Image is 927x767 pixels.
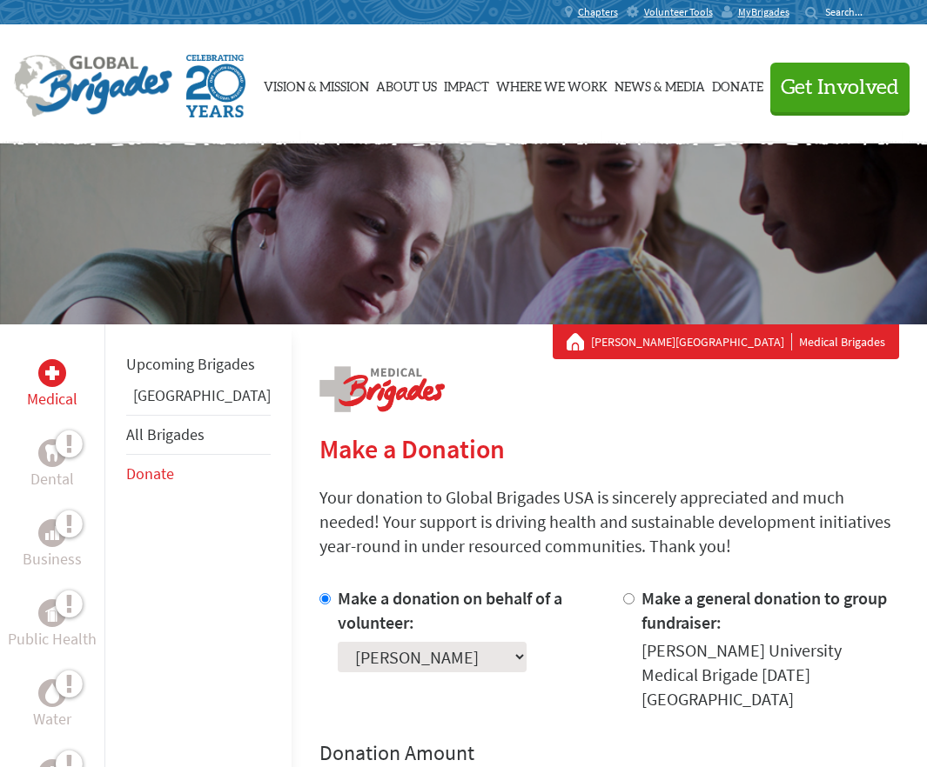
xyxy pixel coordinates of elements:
img: Medical [45,366,59,380]
span: Get Involved [781,77,899,98]
div: Water [38,679,66,707]
a: Donate [712,41,763,128]
h2: Make a Donation [319,433,899,464]
div: Medical [38,359,66,387]
p: Your donation to Global Brigades USA is sincerely appreciated and much needed! Your support is dr... [319,485,899,558]
img: Public Health [45,604,59,622]
img: Global Brigades Celebrating 20 Years [186,55,245,117]
p: Public Health [8,627,97,651]
img: Dental [45,444,59,461]
label: Make a general donation to group fundraiser: [642,587,887,633]
img: Water [45,683,59,703]
img: Global Brigades Logo [14,55,172,117]
div: Public Health [38,599,66,627]
a: BusinessBusiness [23,519,82,571]
a: Vision & Mission [264,41,369,128]
div: Medical Brigades [567,333,885,350]
a: MedicalMedical [27,359,77,411]
a: All Brigades [126,424,205,444]
a: Where We Work [496,41,608,128]
li: Panama [126,383,271,415]
div: [PERSON_NAME] University Medical Brigade [DATE] [GEOGRAPHIC_DATA] [642,638,899,711]
p: Business [23,547,82,571]
a: [GEOGRAPHIC_DATA] [133,385,271,405]
p: Medical [27,387,77,411]
span: Volunteer Tools [644,5,713,19]
div: Business [38,519,66,547]
button: Get Involved [770,63,910,112]
img: logo-medical.png [319,366,445,412]
a: About Us [376,41,437,128]
a: Public HealthPublic Health [8,599,97,651]
a: Donate [126,464,174,484]
p: Water [33,707,71,731]
span: Chapters [578,5,618,19]
a: Upcoming Brigades [126,354,255,374]
li: Donate [126,455,271,493]
a: [PERSON_NAME][GEOGRAPHIC_DATA] [591,333,792,350]
h4: Donation Amount [319,739,899,767]
li: All Brigades [126,415,271,455]
a: Impact [444,41,489,128]
a: DentalDental [30,439,74,491]
p: Dental [30,467,74,491]
img: Business [45,526,59,540]
label: Make a donation on behalf of a volunteer: [338,587,562,633]
input: Search... [825,5,875,18]
div: Dental [38,439,66,467]
span: MyBrigades [738,5,789,19]
a: News & Media [615,41,705,128]
li: Upcoming Brigades [126,345,271,383]
a: WaterWater [33,679,71,731]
